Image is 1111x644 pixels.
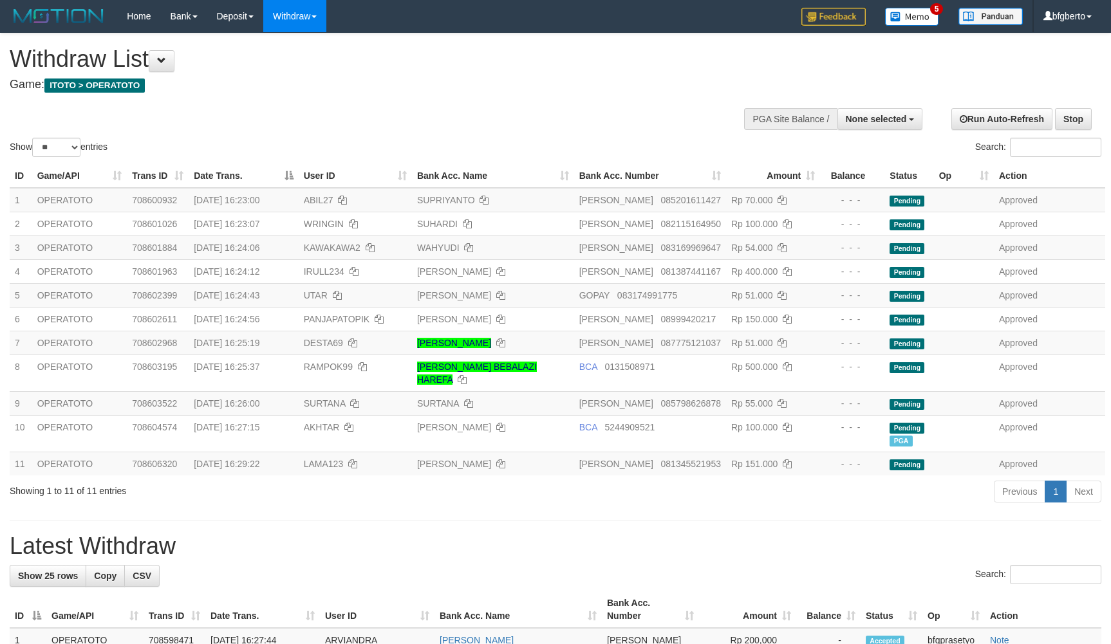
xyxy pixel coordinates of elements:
a: [PERSON_NAME] [417,290,491,300]
span: Rp 51.000 [731,338,773,348]
td: OPERATOTO [32,452,127,475]
input: Search: [1010,138,1101,157]
div: - - - [825,457,879,470]
span: 708606320 [132,459,177,469]
span: Marked by bfgprasetyo [890,436,912,446]
span: Pending [890,362,924,373]
span: Rp 151.000 [731,459,778,469]
span: [PERSON_NAME] [579,243,653,253]
span: Copy 081387441167 to clipboard [661,266,721,277]
span: [PERSON_NAME] [579,314,653,324]
span: WRINGIN [304,219,344,229]
th: User ID: activate to sort column ascending [320,591,434,628]
th: Amount: activate to sort column ascending [726,164,820,188]
span: [DATE] 16:26:00 [194,398,259,409]
th: Game/API: activate to sort column ascending [32,164,127,188]
span: [DATE] 16:23:07 [194,219,259,229]
span: Pending [890,219,924,230]
th: Bank Acc. Number: activate to sort column ascending [574,164,726,188]
span: Rp 51.000 [731,290,773,300]
a: Run Auto-Refresh [951,108,1052,130]
th: Status [884,164,933,188]
span: Rp 100.000 [731,219,778,229]
span: [DATE] 16:25:37 [194,362,259,372]
span: [DATE] 16:29:22 [194,459,259,469]
td: Approved [994,354,1105,391]
td: Approved [994,415,1105,452]
span: ITOTO > OPERATOTO [44,78,145,93]
div: - - - [825,336,879,349]
span: IRULL234 [304,266,344,277]
span: AKHTAR [304,422,340,432]
td: Approved [994,235,1105,259]
h1: Withdraw List [10,46,728,72]
span: Pending [890,459,924,470]
span: Rp 500.000 [731,362,778,372]
span: Copy [94,571,117,581]
td: OPERATOTO [32,259,127,283]
span: 708602611 [132,314,177,324]
span: Pending [890,243,924,254]
span: ABIL27 [304,195,333,205]
td: 6 [10,307,32,331]
span: Copy 0131508971 to clipboard [604,362,655,372]
a: SUHARDI [417,219,458,229]
div: PGA Site Balance / [744,108,837,130]
span: [PERSON_NAME] [579,266,653,277]
span: Copy 085798626878 to clipboard [661,398,721,409]
a: CSV [124,565,160,587]
span: Copy 083169969647 to clipboard [661,243,721,253]
span: Copy 083174991775 to clipboard [617,290,677,300]
span: Copy 085201611427 to clipboard [661,195,721,205]
span: 708601026 [132,219,177,229]
div: - - - [825,313,879,326]
th: Action [985,591,1101,628]
th: User ID: activate to sort column ascending [299,164,412,188]
img: Feedback.jpg [801,8,866,26]
td: OPERATOTO [32,307,127,331]
img: MOTION_logo.png [10,6,107,26]
a: WAHYUDI [417,243,460,253]
label: Search: [975,138,1101,157]
td: OPERATOTO [32,391,127,415]
span: RAMPOK99 [304,362,353,372]
td: Approved [994,188,1105,212]
div: - - - [825,360,879,373]
span: Rp 70.000 [731,195,773,205]
td: Approved [994,452,1105,475]
th: Trans ID: activate to sort column ascending [144,591,205,628]
th: Game/API: activate to sort column ascending [46,591,144,628]
img: Button%20Memo.svg [885,8,939,26]
th: Bank Acc. Name: activate to sort column ascending [412,164,574,188]
span: Pending [890,291,924,302]
td: Approved [994,283,1105,307]
span: Copy 081345521953 to clipboard [661,459,721,469]
a: Stop [1055,108,1092,130]
td: OPERATOTO [32,188,127,212]
span: [PERSON_NAME] [579,195,653,205]
th: Status: activate to sort column ascending [861,591,922,628]
span: 5 [930,3,944,15]
span: 708604574 [132,422,177,432]
td: 11 [10,452,32,475]
span: [DATE] 16:24:06 [194,243,259,253]
td: 5 [10,283,32,307]
a: Copy [86,565,125,587]
td: OPERATOTO [32,331,127,354]
span: [PERSON_NAME] [579,459,653,469]
span: 708603522 [132,398,177,409]
span: Pending [890,423,924,434]
a: Show 25 rows [10,565,86,587]
a: [PERSON_NAME] [417,422,491,432]
span: [DATE] 16:27:15 [194,422,259,432]
h4: Game: [10,78,728,91]
a: SURTANA [417,398,459,409]
td: 8 [10,354,32,391]
td: Approved [994,212,1105,235]
span: 708603195 [132,362,177,372]
td: 1 [10,188,32,212]
th: Amount: activate to sort column ascending [699,591,796,628]
th: Trans ID: activate to sort column ascending [127,164,189,188]
span: [DATE] 16:24:56 [194,314,259,324]
span: Pending [890,315,924,326]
